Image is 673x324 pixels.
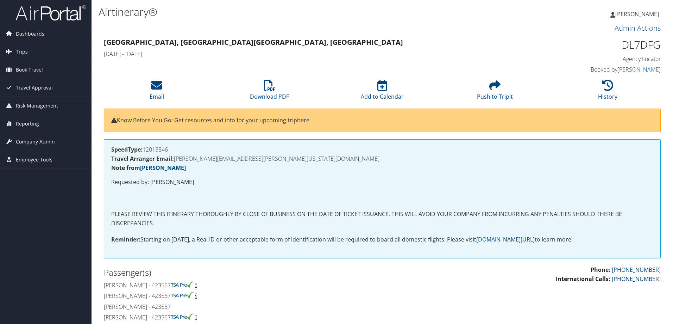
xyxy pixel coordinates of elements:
[556,275,610,283] strong: International Calls:
[16,61,43,79] span: Book Travel
[529,55,661,63] h4: Agency Locator
[104,267,377,279] h2: Passenger(s)
[297,116,309,124] a: here
[111,164,186,172] strong: Note from
[111,155,174,163] strong: Travel Arranger Email:
[16,115,39,133] span: Reporting
[104,313,377,321] h4: [PERSON_NAME] - 423567
[16,43,28,61] span: Trips
[16,151,52,169] span: Employee Tools
[615,10,659,18] span: [PERSON_NAME]
[16,25,44,43] span: Dashboards
[111,235,653,244] p: Starting on [DATE], a Real ID or other acceptable form of identification will be required to boar...
[111,146,143,153] strong: SpeedType:
[140,164,186,172] a: [PERSON_NAME]
[529,37,661,52] h1: DL7DFG
[171,292,194,298] img: tsa-precheck.png
[16,97,58,115] span: Risk Management
[111,147,653,152] h4: 12015846
[104,37,403,47] strong: [GEOGRAPHIC_DATA], [GEOGRAPHIC_DATA] [GEOGRAPHIC_DATA], [GEOGRAPHIC_DATA]
[150,84,164,100] a: Email
[15,5,86,21] img: airportal-logo.png
[610,4,666,25] a: [PERSON_NAME]
[111,156,653,161] h4: [PERSON_NAME][EMAIL_ADDRESS][PERSON_NAME][US_STATE][DOMAIN_NAME]
[250,84,289,100] a: Download PDF
[615,23,661,33] a: Admin Actions
[476,236,535,243] a: [DOMAIN_NAME][URL]
[99,5,477,19] h1: Airtinerary®
[477,84,513,100] a: Push to Tripit
[104,292,377,300] h4: [PERSON_NAME] - 423567
[617,66,661,73] a: [PERSON_NAME]
[104,303,377,311] h4: [PERSON_NAME] - 423567
[598,84,617,100] a: History
[171,313,194,320] img: tsa-precheck.png
[16,133,55,151] span: Company Admin
[111,210,653,228] p: PLEASE REVIEW THIS ITINERARY THOROUGHLY BY CLOSE OF BUSINESS ON THE DATE OF TICKET ISSUANCE. THIS...
[591,266,610,274] strong: Phone:
[104,50,519,58] h4: [DATE] - [DATE]
[171,281,194,288] img: tsa-precheck.png
[111,178,653,187] p: Requested by: [PERSON_NAME]
[529,66,661,73] h4: Booked by
[111,236,140,243] strong: Reminder:
[104,281,377,289] h4: [PERSON_NAME] - 423567
[612,275,661,283] a: [PHONE_NUMBER]
[361,84,404,100] a: Add to Calendar
[111,116,653,125] p: Know Before You Go: Get resources and info for your upcoming trip
[612,266,661,274] a: [PHONE_NUMBER]
[16,79,53,97] span: Travel Approval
